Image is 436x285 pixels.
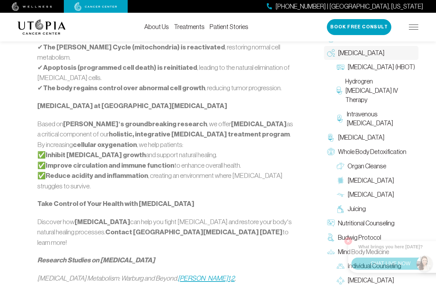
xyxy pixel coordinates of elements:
span: Mind Body Medicine [338,247,389,256]
a: Juicing [334,202,418,216]
span: Whole Body Detoxification [338,147,406,156]
strong: [MEDICAL_DATA] [231,120,287,128]
span: [MEDICAL_DATA] [348,276,394,285]
img: Colon Therapy [337,176,344,184]
img: Chelation Therapy [327,134,335,141]
a: [PERSON_NAME] [178,274,228,282]
a: Treatments [174,23,205,30]
a: [MEDICAL_DATA] [324,46,418,60]
strong: Improve circulation and immune function [46,161,174,170]
a: [MEDICAL_DATA] [324,130,418,145]
span: [MEDICAL_DATA] [348,190,394,199]
span: [MEDICAL_DATA] [348,176,394,185]
img: cancer center [74,2,117,11]
img: Organ Cleanse [337,162,344,170]
strong: Inhibit [MEDICAL_DATA] growth [46,151,146,159]
strong: The body regains control over abnormal cell growth [43,84,205,92]
img: logo [18,19,66,35]
img: Intravenous Ozone Therapy [337,115,343,122]
img: Nutritional Counseling [327,219,335,227]
strong: Take Control of Your Health with [MEDICAL_DATA] [37,200,194,208]
a: [MEDICAL_DATA] [334,173,418,187]
a: Nutritional Counseling [324,216,418,230]
a: Individual Counseling [334,259,418,273]
a: Whole Body Detoxification [324,144,418,159]
span: Individual Counseling [348,261,401,271]
strong: holistic, integrative [MEDICAL_DATA] treatment program [109,130,290,138]
span: [PHONE_NUMBER] | [GEOGRAPHIC_DATA], [US_STATE] [275,2,423,11]
a: Intravenous [MEDICAL_DATA] [334,107,418,130]
a: Mind Body Medicine [324,245,418,259]
img: Group Therapy [337,276,344,284]
strong: Research Studies on [MEDICAL_DATA] [37,256,155,264]
a: Patient Stories [210,23,248,30]
span: Organ Cleanse [348,161,386,171]
a: [MEDICAL_DATA] [334,187,418,202]
a: Budwig Protocol [324,230,418,245]
strong: [PERSON_NAME]’s groundbreaking research [63,120,207,128]
a: [MEDICAL_DATA] (HBOT) [334,60,418,74]
img: wellness [12,2,52,11]
span: Nutritional Counseling [338,218,395,228]
img: Mind Body Medicine [327,248,335,255]
img: Whole Body Detoxification [327,148,335,156]
a: Hydrogren [MEDICAL_DATA] IV Therapy [334,74,418,107]
strong: [MEDICAL_DATA] [75,218,130,226]
img: Hydrogren Peroxide IV Therapy [337,87,342,94]
a: 2 [231,274,235,282]
strong: [MEDICAL_DATA] at [GEOGRAPHIC_DATA][MEDICAL_DATA] [37,102,227,110]
img: Budwig Protocol [327,234,335,241]
span: [MEDICAL_DATA] [338,48,385,57]
span: [MEDICAL_DATA] (HBOT) [348,62,415,72]
p: Discover how can help you fight [MEDICAL_DATA] and restore your body’s natural healing processes.... [37,217,297,248]
em: , [230,274,231,282]
strong: cellular oxygenation [73,141,137,149]
strong: Apoptosis (programmed cell death) is reinitiated [43,63,197,72]
span: Intravenous [MEDICAL_DATA] [347,109,415,128]
button: Book Free Consult [327,19,391,35]
strong: Contact [GEOGRAPHIC_DATA][MEDICAL_DATA] [DATE] [105,228,282,236]
p: Based on , we offer as a critical component of our . By increasing , we help patients: ✅ and supp... [37,119,297,191]
img: Lymphatic Massage [337,191,344,198]
strong: The [PERSON_NAME] Cycle (mitochondria) is reactivated [43,43,225,51]
img: icon-hamburger [409,25,418,30]
img: Hyperbaric Oxygen Therapy (HBOT) [337,63,344,71]
a: Organ Cleanse [334,159,418,173]
a: About Us [144,23,169,30]
a: [PHONE_NUMBER] | [GEOGRAPHIC_DATA], [US_STATE] [267,2,423,11]
img: Oxygen Therapy [327,49,335,57]
span: [MEDICAL_DATA] [338,133,385,142]
img: Individual Counseling [337,262,344,270]
strong: Reduce acidity and inflammation [46,172,148,180]
span: Budwig Protocol [338,233,381,242]
em: , [235,274,236,282]
span: Juicing [348,204,366,214]
a: 1 [228,274,230,282]
span: Hydrogren [MEDICAL_DATA] IV Therapy [345,77,415,104]
em: [MEDICAL_DATA] Metabolism: Warburg and Beyond. [37,274,178,282]
img: Juicing [337,205,344,213]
